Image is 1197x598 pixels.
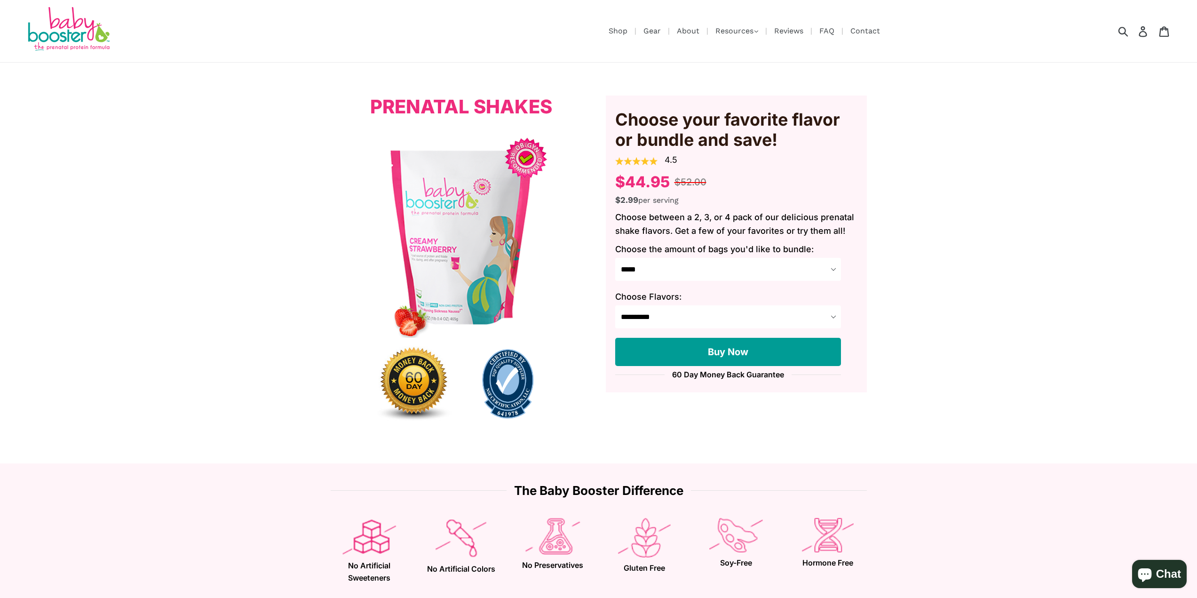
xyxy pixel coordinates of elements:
img: no-preservatives-1636474461044.png [525,518,580,555]
span: Prenatal Shakes [370,95,552,118]
span: $2.99 [615,195,638,205]
span: Hormone Free [794,557,862,569]
img: 60dayworryfreemoneybackguarantee-1640121073628.jpg [367,338,461,431]
span: No Preservatives [519,559,587,572]
span: No Artificial Colors [427,563,495,575]
label: Choose Flavors: [615,290,857,303]
label: Choose the amount of bags you'd like to bundle: [615,243,857,255]
button: Resources [711,24,763,38]
span: Soy-Free [702,557,770,569]
img: Baby Booster Prenatal Protein Supplements [26,7,111,53]
a: 4.5 [665,155,677,165]
img: Single-product.png [331,137,592,338]
p: Choose between a 2, 3, or 4 pack of our delicious prenatal shake flavors. Get a few of your favor... [615,211,857,238]
a: About [672,25,704,37]
img: soyfree-1636474461070.png [709,518,763,552]
span: The Baby Booster Difference [507,485,691,497]
img: no_artificial_colors-1636474461046.png [436,518,486,558]
span: Gluten Free [610,562,679,574]
button: Buy Now [615,338,841,366]
img: sqf-blue-quality-shield_641978_premark-health-science-inc-1649282014044.png [461,349,555,419]
a: FAQ [815,25,839,37]
span: 60 Day Money Back Guarantee [665,371,792,378]
input: Search [1121,21,1147,41]
a: Contact [846,25,885,37]
img: glutenfree-1636474461005.png [618,518,671,558]
span: $44.95 [615,173,670,191]
a: Reviews [769,25,808,37]
a: Gear [639,25,666,37]
span: Choose your favorite flavor or bundle and save! [615,110,857,150]
span: $52.00 [674,176,706,188]
a: Shop [604,25,632,37]
img: non-artificial-1636474461049.png [342,518,396,556]
div: per serving [615,193,857,206]
span: No Artificial Sweeteners [335,560,404,584]
inbox-online-store-chat: Shopify online store chat [1129,560,1189,590]
img: hormone-free-1636474461022.png [802,518,853,552]
img: review_stars-1636474461060.png [615,157,658,165]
